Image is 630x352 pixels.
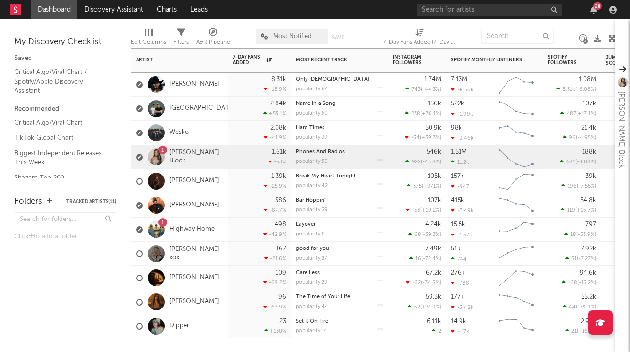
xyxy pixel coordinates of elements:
[428,101,441,107] div: 156k
[560,159,596,165] div: ( )
[296,149,345,155] a: Phones And Radios
[577,305,595,310] span: -79.9 %
[15,231,116,243] div: Click to add a folder.
[169,201,219,209] a: [PERSON_NAME]
[577,87,595,92] span: -6.08 %
[278,294,286,300] div: 96
[272,149,286,155] div: 1.61k
[451,207,474,214] div: -7.49k
[263,231,286,237] div: -42.9 %
[169,322,189,330] a: Dipper
[451,318,466,324] div: 14.9k
[383,24,456,52] div: 7-Day Fans Added (7-Day Fans Added)
[581,125,596,131] div: 21.4k
[494,290,538,314] svg: Chart title
[580,197,596,204] div: 54.8k
[565,255,596,262] div: ( )
[548,54,582,66] div: Spotify Followers
[422,111,440,117] span: +30.1 %
[296,304,328,309] div: popularity: 44
[578,232,595,237] span: -53.9 %
[578,329,595,334] span: +163 %
[451,232,472,238] div: -1.57k
[15,212,116,226] input: Search for folders...
[481,29,554,44] input: Search...
[494,314,538,338] svg: Chart title
[451,125,462,131] div: 98k
[296,198,383,203] div: Bar Hoppin'
[412,208,420,213] span: -53
[571,256,577,262] span: 51
[296,319,383,324] div: Set It On Fire
[332,35,344,40] button: Save
[173,24,189,52] div: Filters
[570,232,576,237] span: 18
[196,24,230,52] div: A&R Pipeline
[15,117,107,128] a: Critical Algo/Viral Chart
[296,222,316,227] a: Layover
[296,328,327,334] div: popularity: 14
[567,111,576,117] span: 487
[417,4,562,16] input: Search for artists
[169,129,189,137] a: Wesko
[233,54,264,66] span: 7-Day Fans Added
[296,125,324,131] a: Hard Times
[296,270,383,276] div: Care Less
[577,208,595,213] span: +16.7 %
[296,149,383,155] div: Phones And Radios
[173,36,189,48] div: Filters
[564,231,596,237] div: ( )
[422,280,440,286] span: -34.8 %
[415,232,421,237] span: 68
[296,319,328,324] a: Set It On Fire
[427,149,441,155] div: 546k
[264,255,286,262] div: -21.6 %
[296,101,383,106] div: Name in a Song
[451,270,465,276] div: 276k
[169,104,235,113] a: [GEOGRAPHIC_DATA]
[15,132,107,143] a: TikTok Global Chart
[270,125,286,131] div: 2.08k
[15,53,116,64] div: Saved
[561,183,596,189] div: ( )
[296,270,320,276] a: Care Less
[263,304,286,310] div: -63.9 %
[263,279,286,286] div: -69.2 %
[422,160,440,165] span: -43.8 %
[563,134,596,141] div: ( )
[590,6,597,14] button: 28
[276,246,286,252] div: 167
[561,207,596,213] div: ( )
[451,304,474,310] div: -3.48k
[423,256,440,262] span: -72.4 %
[428,173,441,179] div: 105k
[15,196,42,207] div: Folders
[268,159,286,165] div: -63 %
[494,121,538,145] svg: Chart title
[581,246,596,252] div: 7.92k
[427,318,441,324] div: 6.11k
[423,232,440,237] span: -39.3 %
[567,208,575,213] span: 119
[169,298,219,306] a: [PERSON_NAME]
[275,221,286,228] div: 498
[296,135,328,140] div: popularity: 39
[568,280,577,286] span: 168
[405,110,441,117] div: ( )
[296,222,383,227] div: Layover
[423,184,440,189] span: +971 %
[15,103,116,115] div: Recommended
[405,86,441,92] div: ( )
[412,87,421,92] span: 743
[131,36,166,48] div: Edit Columns
[581,318,596,324] div: 2.92k
[413,184,422,189] span: 375
[451,149,467,155] div: 1.51M
[296,294,350,300] a: The Time of Your Life
[451,197,464,204] div: 415k
[296,207,328,213] div: popularity: 39
[169,149,223,165] a: [PERSON_NAME] Block
[66,199,116,204] button: Tracked Artists(11)
[568,184,577,189] span: 196
[578,256,595,262] span: -7.27 %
